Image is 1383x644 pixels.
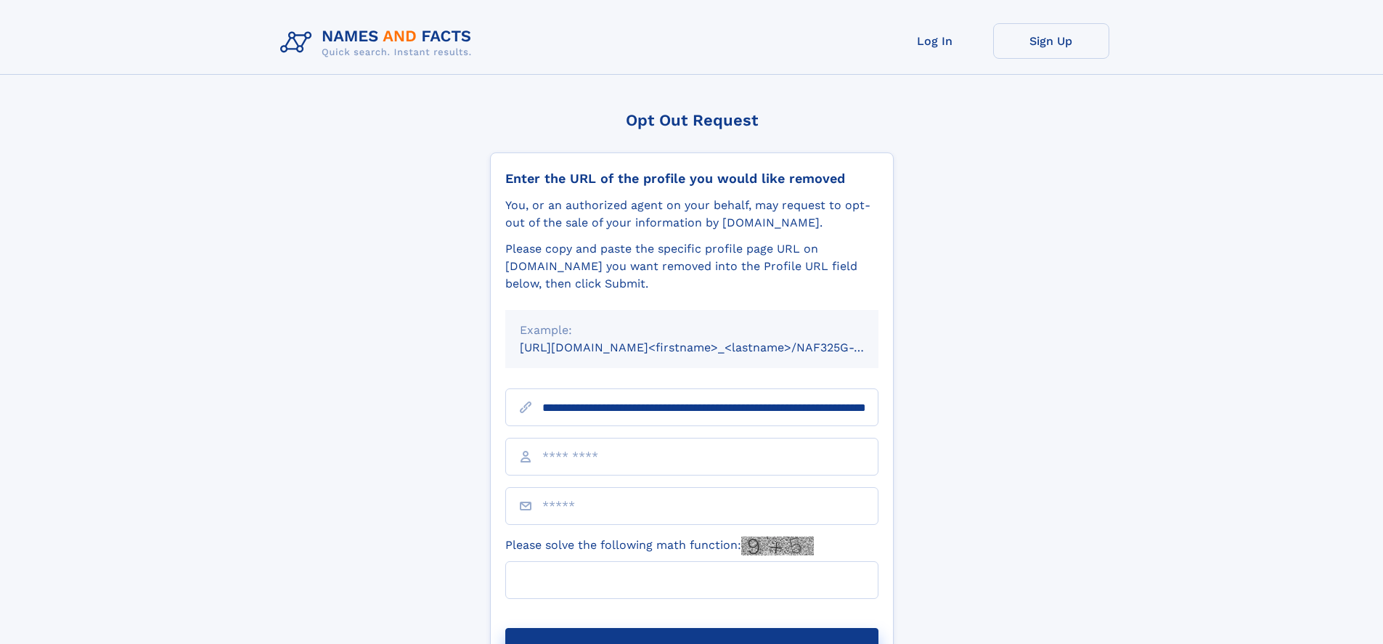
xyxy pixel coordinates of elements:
[505,197,878,232] div: You, or an authorized agent on your behalf, may request to opt-out of the sale of your informatio...
[520,322,864,339] div: Example:
[274,23,484,62] img: Logo Names and Facts
[505,240,878,293] div: Please copy and paste the specific profile page URL on [DOMAIN_NAME] you want removed into the Pr...
[877,23,993,59] a: Log In
[505,171,878,187] div: Enter the URL of the profile you would like removed
[490,111,894,129] div: Opt Out Request
[993,23,1109,59] a: Sign Up
[520,341,906,354] small: [URL][DOMAIN_NAME]<firstname>_<lastname>/NAF325G-xxxxxxxx
[505,537,814,555] label: Please solve the following math function:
